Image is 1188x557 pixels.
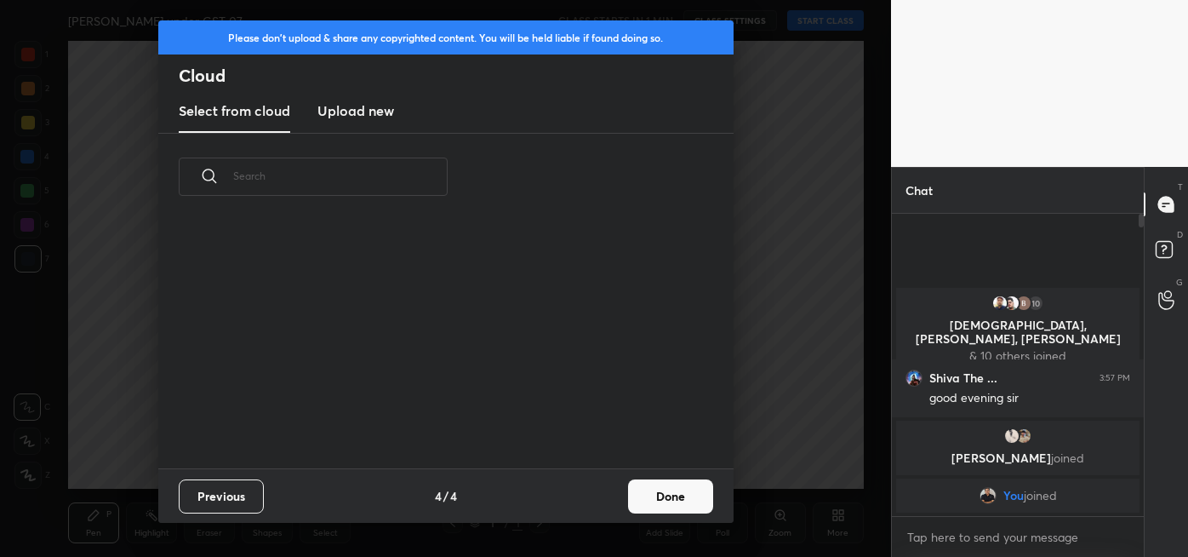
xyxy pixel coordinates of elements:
[1027,295,1044,312] div: 10
[1051,450,1084,466] span: joined
[1003,489,1024,502] span: You
[450,487,457,505] h4: 4
[906,349,1129,363] p: & 10 others joined
[906,451,1129,465] p: [PERSON_NAME]
[892,284,1144,516] div: grid
[1015,295,1032,312] img: 3
[892,168,946,213] p: Chat
[991,295,1008,312] img: 727bb7cff97c4e8ba1da8f19c9165c9c.jpg
[906,319,1129,346] p: [DEMOGRAPHIC_DATA], [PERSON_NAME], [PERSON_NAME]
[443,487,448,505] h4: /
[1024,489,1057,502] span: joined
[179,479,264,514] button: Previous
[317,100,394,121] h3: Upload new
[628,479,713,514] button: Done
[905,370,922,387] img: ef9a598e6f2a4b97899f4d365c13e0b5.jpg
[1176,276,1183,289] p: G
[1015,428,1032,445] img: 339d1070c8f04df28529fbd1cd19158f.jpg
[179,100,290,121] h3: Select from cloud
[158,20,734,55] div: Please don't upload & share any copyrighted content. You will be held liable if found doing so.
[980,487,997,504] img: b39993aebf164fab8485bba4b37b2762.jpg
[435,487,442,505] h4: 4
[1003,295,1020,312] img: 6b0c131c2e12481b881bef790954fa57.jpg
[929,370,997,386] h6: Shiva The ...
[1178,181,1183,193] p: T
[233,140,448,212] input: Search
[929,390,1130,407] div: good evening sir
[1099,373,1130,383] div: 3:57 PM
[179,65,734,87] h2: Cloud
[158,215,713,468] div: grid
[1177,228,1183,241] p: D
[1003,428,1020,445] img: 8393191baa6c416cb4ea5cdf1baffd36.jpg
